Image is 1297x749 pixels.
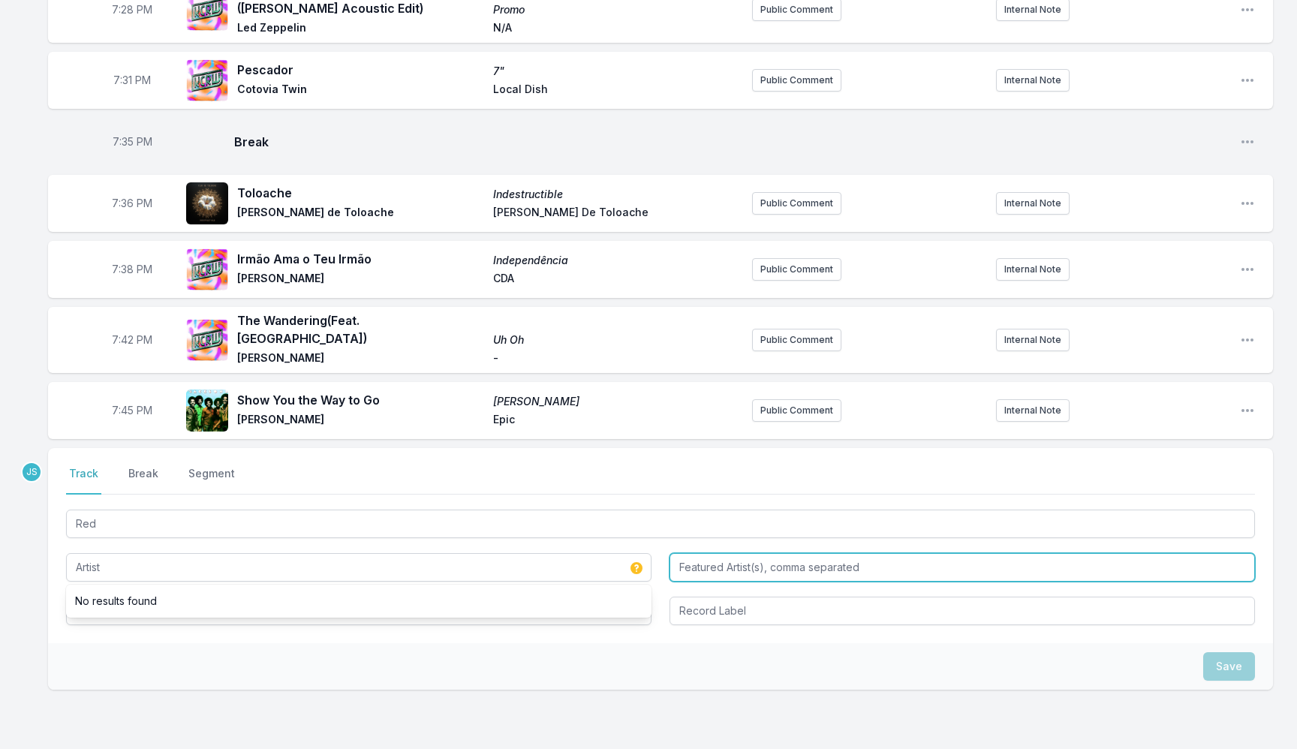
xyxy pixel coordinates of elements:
[112,2,152,17] span: Timestamp
[186,248,228,290] img: Independência
[237,311,484,347] span: The Wandering (Feat. [GEOGRAPHIC_DATA])
[237,205,484,223] span: [PERSON_NAME] de Toloache
[493,2,740,17] span: Promo
[186,390,228,432] img: The Jacksons
[493,187,740,202] span: Indestructible
[237,412,484,430] span: [PERSON_NAME]
[186,59,228,101] img: 7"
[234,133,1228,151] span: Break
[996,69,1070,92] button: Internal Note
[670,597,1255,625] input: Record Label
[112,196,152,211] span: Timestamp
[493,332,740,347] span: Uh Oh
[752,192,841,215] button: Public Comment
[186,182,228,224] img: Indestructible
[493,394,740,409] span: [PERSON_NAME]
[996,192,1070,215] button: Internal Note
[670,553,1255,582] input: Featured Artist(s), comma separated
[112,332,152,347] span: Timestamp
[112,403,152,418] span: Timestamp
[493,64,740,79] span: 7"
[493,253,740,268] span: Independência
[1240,403,1255,418] button: Open playlist item options
[112,262,152,277] span: Timestamp
[66,553,652,582] input: Artist
[186,319,228,361] img: Uh Oh
[752,329,841,351] button: Public Comment
[493,412,740,430] span: Epic
[66,510,1255,538] input: Track Title
[21,462,42,483] p: Jeremy Sole
[185,466,238,495] button: Segment
[113,134,152,149] span: Timestamp
[237,82,484,100] span: Cotovia Twin
[752,69,841,92] button: Public Comment
[493,271,740,289] span: CDA
[493,82,740,100] span: Local Dish
[1240,73,1255,88] button: Open playlist item options
[752,258,841,281] button: Public Comment
[113,73,151,88] span: Timestamp
[237,271,484,289] span: [PERSON_NAME]
[996,258,1070,281] button: Internal Note
[996,399,1070,422] button: Internal Note
[493,20,740,38] span: N/A
[1240,2,1255,17] button: Open playlist item options
[237,350,484,368] span: [PERSON_NAME]
[493,350,740,368] span: -
[1240,196,1255,211] button: Open playlist item options
[66,466,101,495] button: Track
[1203,652,1255,681] button: Save
[125,466,161,495] button: Break
[237,61,484,79] span: Pescador
[1240,332,1255,347] button: Open playlist item options
[1240,262,1255,277] button: Open playlist item options
[752,399,841,422] button: Public Comment
[493,205,740,223] span: [PERSON_NAME] De Toloache
[66,588,652,615] li: No results found
[237,391,484,409] span: Show You the Way to Go
[237,250,484,268] span: Irmão Ama o Teu Irmão
[1240,134,1255,149] button: Open playlist item options
[237,20,484,38] span: Led Zeppelin
[996,329,1070,351] button: Internal Note
[237,184,484,202] span: Toloache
